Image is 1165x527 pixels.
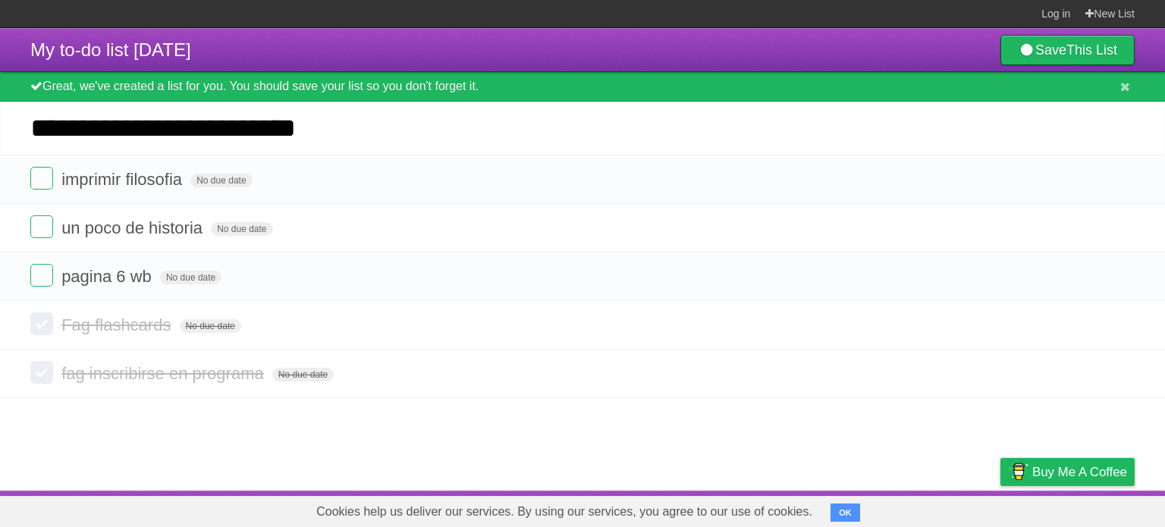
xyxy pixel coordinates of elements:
[180,319,241,333] span: No due date
[211,222,272,236] span: No due date
[61,170,186,189] span: imprimir filosofia
[1066,42,1117,58] b: This List
[831,503,860,522] button: OK
[272,368,334,381] span: No due date
[981,494,1020,523] a: Privacy
[30,264,53,287] label: Done
[301,497,827,527] span: Cookies help us deliver our services. By using our services, you agree to our use of cookies.
[160,271,221,284] span: No due date
[30,167,53,190] label: Done
[61,315,174,334] span: Fag flashcards
[61,267,155,286] span: pagina 6 wb
[1039,494,1135,523] a: Suggest a feature
[30,215,53,238] label: Done
[929,494,962,523] a: Terms
[61,218,206,237] span: un poco de historia
[30,312,53,335] label: Done
[799,494,831,523] a: About
[30,361,53,384] label: Done
[1008,459,1028,485] img: Buy me a coffee
[190,174,252,187] span: No due date
[1032,459,1127,485] span: Buy me a coffee
[61,364,268,383] span: fag inscribirse en programa
[1000,458,1135,486] a: Buy me a coffee
[849,494,910,523] a: Developers
[1000,35,1135,65] a: SaveThis List
[30,39,191,60] span: My to-do list [DATE]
